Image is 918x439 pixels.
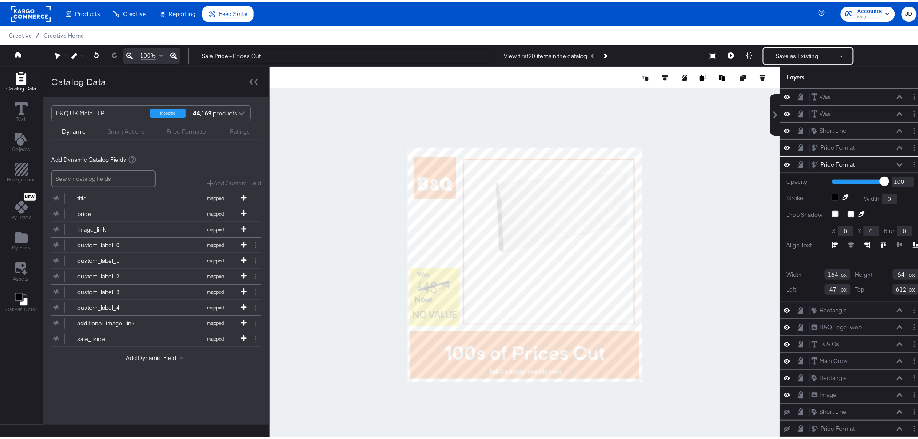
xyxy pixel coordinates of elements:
button: Image [811,389,837,398]
div: sale_price [77,333,140,341]
label: Opacity [787,176,826,184]
span: mapped [192,225,239,231]
div: products [192,104,218,119]
span: mapped [192,240,239,246]
div: Price Formatter [167,126,208,134]
input: Search catalog fields [51,169,156,186]
span: Catalog Data [6,83,36,90]
button: Main Copy [811,355,849,364]
div: Catalog Data [51,74,106,86]
div: Price Format [821,159,855,167]
strong: 44,169 [192,104,213,119]
div: custom_label_1mapped [51,252,261,267]
div: title [77,193,140,201]
button: Short Line [811,124,847,134]
button: pricemapped [51,205,250,220]
button: Assets [8,258,34,283]
label: Height [855,269,873,277]
button: Paste image [719,72,728,80]
button: Price Format [811,158,856,167]
button: Text [10,98,33,123]
div: Short Line [820,406,847,414]
span: Add Dynamic Catalog Fields [51,154,126,162]
span: Accounts [857,5,882,14]
span: My Brand [10,212,32,219]
div: shopping [150,107,186,116]
label: Top [855,284,865,292]
span: mapped [192,209,239,215]
span: Creative [9,30,32,37]
button: image_linkmapped [51,220,250,236]
span: Products [75,9,100,16]
label: Width [787,269,802,277]
button: Rectangle [811,372,848,381]
div: custom_label_4 [77,302,140,310]
div: Rectangle [820,305,847,313]
div: Ts & Cs [820,338,839,347]
span: Reporting [169,9,196,16]
div: Short Line [820,125,847,133]
button: Add Rectangle [1,68,41,93]
div: Was [820,108,831,116]
button: Add Custom Field [207,177,261,186]
span: My Files [12,242,30,249]
span: mapped [192,287,239,293]
div: View first 20 items in the catalog [504,50,587,59]
button: Add Dynamic Field [126,352,187,360]
button: Next Product [599,46,611,62]
div: custom_label_3mapped [51,283,261,298]
div: custom_label_4mapped [51,298,261,314]
div: custom_label_2 [77,271,140,279]
button: titlemapped [51,189,250,204]
button: NewMy Brand [5,190,37,222]
button: Was [811,91,832,100]
span: JD [905,7,913,17]
button: custom_label_1mapped [51,252,250,267]
span: mapped [192,318,239,324]
button: Was [811,108,832,117]
div: sale_pricemapped [51,330,261,345]
label: Stroke: [787,192,825,203]
div: Layers [787,72,875,80]
span: Assets [13,274,29,281]
div: Price Format [821,142,855,150]
label: Blur [884,225,895,233]
div: B&Q UK Meta - 1P [56,104,144,119]
div: Price Format [821,423,855,431]
div: custom_label_1 [77,255,140,263]
svg: Paste image [719,73,725,79]
span: 100% [141,50,156,58]
button: Price Format [811,141,856,151]
button: custom_label_3mapped [51,283,250,298]
button: JD [902,5,917,20]
div: image_linkmapped [51,220,261,236]
label: Drop Shadow: [787,209,826,217]
button: Short Line [811,406,847,415]
label: Width [864,193,880,201]
div: custom_label_0 [77,239,140,248]
label: X [832,225,836,233]
button: Add Files [7,228,36,252]
svg: Copy image [700,73,706,79]
label: Left [787,284,797,292]
span: Creative [123,9,146,16]
span: / [32,30,43,37]
button: Add Text [7,129,36,154]
span: mapped [192,272,239,278]
span: Objects [12,144,30,151]
span: Canvas Color [5,304,37,311]
button: additional_image_linkmapped [51,314,250,329]
div: B&Q_logo_web [820,321,862,330]
button: custom_label_0mapped [51,236,250,251]
button: Ts & Cs [811,338,840,347]
div: custom_label_2mapped [51,267,261,282]
span: mapped [192,303,239,309]
div: image_link [77,224,140,232]
div: price [77,208,140,216]
div: custom_label_3 [77,286,140,295]
a: Creative Home [43,30,84,37]
button: Add Rectangle [2,160,40,184]
div: additional_image_linkmapped [51,314,261,329]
